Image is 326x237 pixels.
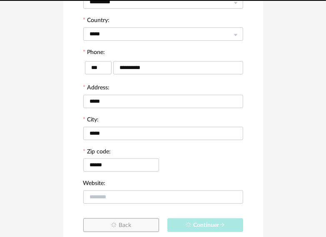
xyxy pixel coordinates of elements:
[83,49,105,57] label: Phone:
[83,180,106,188] label: Website:
[83,17,110,25] label: Country:
[83,85,110,92] label: Address:
[83,149,111,156] label: Zip code:
[83,117,99,124] label: City:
